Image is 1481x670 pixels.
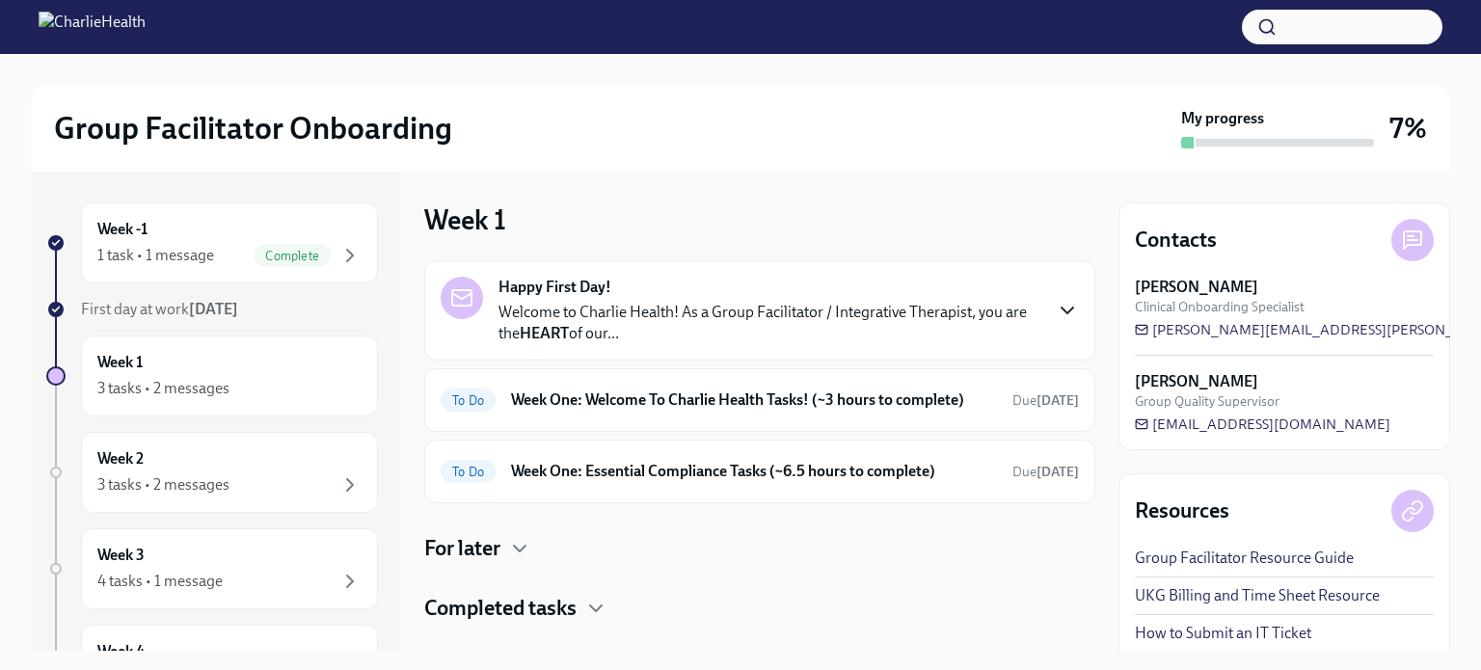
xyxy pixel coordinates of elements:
[1012,391,1079,410] span: September 9th, 2025 07:00
[97,474,229,496] div: 3 tasks • 2 messages
[498,277,611,298] strong: Happy First Day!
[441,456,1079,487] a: To DoWeek One: Essential Compliance Tasks (~6.5 hours to complete)Due[DATE]
[1135,496,1229,525] h4: Resources
[1181,108,1264,129] strong: My progress
[39,12,146,42] img: CharlieHealth
[1135,585,1380,606] a: UKG Billing and Time Sheet Resource
[189,300,238,318] strong: [DATE]
[1389,111,1427,146] h3: 7%
[97,641,145,662] h6: Week 4
[424,534,500,563] h4: For later
[1012,464,1079,480] span: Due
[424,534,1095,563] div: For later
[81,300,238,318] span: First day at work
[254,249,331,263] span: Complete
[46,299,378,320] a: First day at work[DATE]
[46,335,378,416] a: Week 13 tasks • 2 messages
[424,202,506,237] h3: Week 1
[46,432,378,513] a: Week 23 tasks • 2 messages
[441,465,496,479] span: To Do
[424,594,1095,623] div: Completed tasks
[97,245,214,266] div: 1 task • 1 message
[520,324,569,342] strong: HEART
[1135,392,1279,411] span: Group Quality Supervisor
[498,302,1040,344] p: Welcome to Charlie Health! As a Group Facilitator / Integrative Therapist, you are the of our...
[511,389,997,411] h6: Week One: Welcome To Charlie Health Tasks! (~3 hours to complete)
[1135,277,1258,298] strong: [PERSON_NAME]
[1135,623,1311,644] a: How to Submit an IT Ticket
[1037,464,1079,480] strong: [DATE]
[97,378,229,399] div: 3 tasks • 2 messages
[424,594,577,623] h4: Completed tasks
[54,109,452,147] h2: Group Facilitator Onboarding
[1012,392,1079,409] span: Due
[46,202,378,283] a: Week -11 task • 1 messageComplete
[1135,548,1354,569] a: Group Facilitator Resource Guide
[97,448,144,469] h6: Week 2
[1037,392,1079,409] strong: [DATE]
[97,571,223,592] div: 4 tasks • 1 message
[441,385,1079,415] a: To DoWeek One: Welcome To Charlie Health Tasks! (~3 hours to complete)Due[DATE]
[1012,463,1079,481] span: September 9th, 2025 07:00
[1135,415,1390,434] a: [EMAIL_ADDRESS][DOMAIN_NAME]
[511,461,997,482] h6: Week One: Essential Compliance Tasks (~6.5 hours to complete)
[441,393,496,408] span: To Do
[1135,298,1305,316] span: Clinical Onboarding Specialist
[97,352,143,373] h6: Week 1
[1135,226,1217,255] h4: Contacts
[1135,371,1258,392] strong: [PERSON_NAME]
[97,545,145,566] h6: Week 3
[46,528,378,609] a: Week 34 tasks • 1 message
[97,219,148,240] h6: Week -1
